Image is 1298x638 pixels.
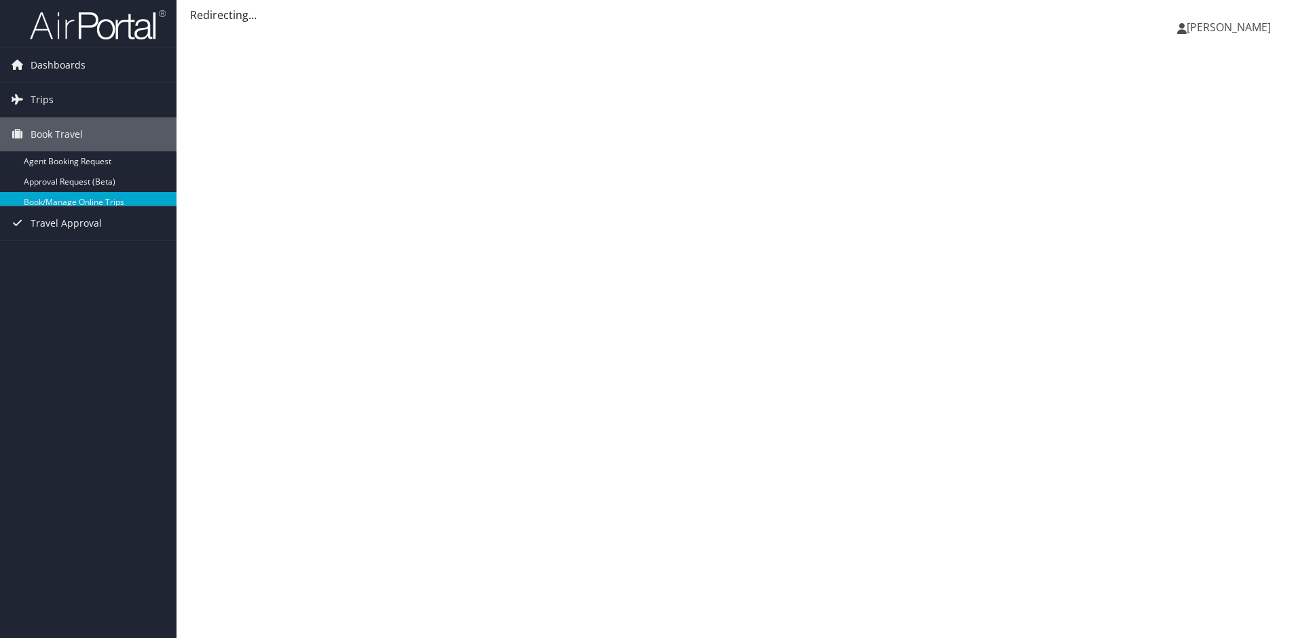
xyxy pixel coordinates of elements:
[31,48,86,82] span: Dashboards
[31,117,83,151] span: Book Travel
[30,9,166,41] img: airportal-logo.png
[190,7,1284,23] div: Redirecting...
[1187,20,1271,35] span: [PERSON_NAME]
[31,206,102,240] span: Travel Approval
[31,83,54,117] span: Trips
[1177,7,1284,48] a: [PERSON_NAME]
